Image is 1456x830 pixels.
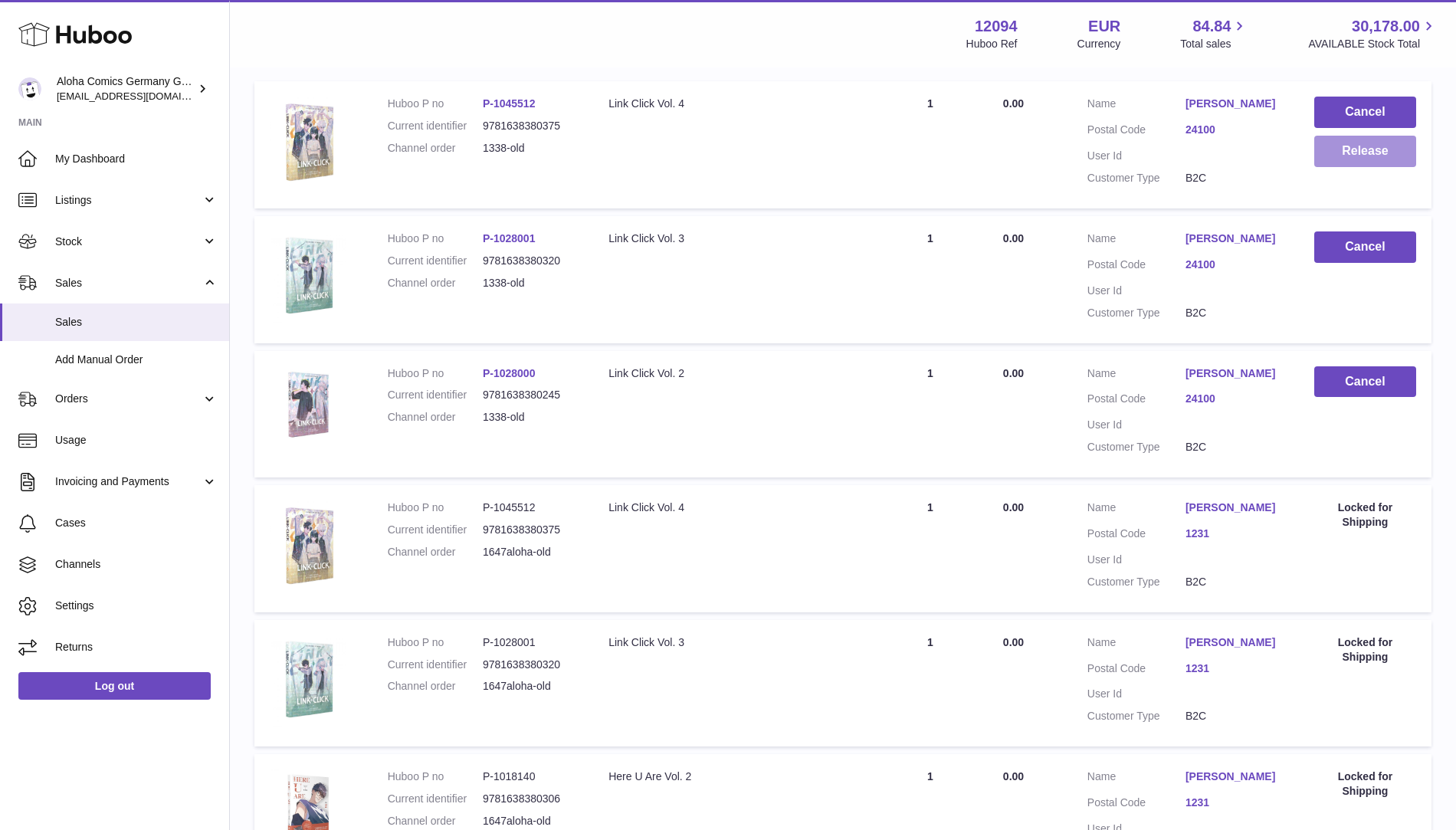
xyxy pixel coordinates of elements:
[388,97,483,111] dt: Huboo P no
[1185,258,1284,272] a: 24100
[270,500,346,589] img: 1747939802.png
[1087,97,1185,115] dt: Name
[388,523,483,537] dt: Current identifier
[55,276,202,290] span: Sales
[1314,635,1416,664] div: Locked for Shipping
[483,545,578,559] dd: 1647aloha-old
[873,81,988,208] td: 1
[483,388,578,402] dd: 9781638380245
[55,392,202,406] span: Orders
[55,640,218,654] span: Returns
[1087,500,1185,519] dt: Name
[388,141,483,156] dt: Channel order
[1314,366,1416,398] button: Cancel
[388,119,483,133] dt: Current identifier
[483,119,578,133] dd: 9781638380375
[55,353,218,367] span: Add Manual Order
[483,141,578,156] dd: 1338-old
[270,97,346,185] img: 1747939802.png
[1185,97,1284,111] a: [PERSON_NAME]
[608,97,858,111] div: Link Click Vol. 4
[1087,231,1185,250] dt: Name
[1308,37,1438,51] span: AVAILABLE Stock Total
[1314,231,1416,263] button: Cancel
[57,90,225,102] span: [EMAIL_ADDRESS][DOMAIN_NAME]
[1003,97,1024,110] span: 0.00
[1185,500,1284,515] a: [PERSON_NAME]
[1087,366,1185,385] dt: Name
[483,679,578,694] dd: 1647aloha-old
[608,366,858,381] div: Link Click Vol. 2
[388,366,483,381] dt: Huboo P no
[1185,769,1284,784] a: [PERSON_NAME]
[270,635,346,727] img: 1736833022.png
[388,679,483,694] dt: Channel order
[1185,575,1284,589] dd: B2C
[55,599,218,613] span: Settings
[1314,136,1416,167] button: Release
[1087,258,1185,276] dt: Postal Code
[55,433,218,448] span: Usage
[1003,636,1024,648] span: 0.00
[18,77,41,100] img: comicsaloha@gmail.com
[1185,231,1284,246] a: [PERSON_NAME]
[483,769,578,784] dd: P-1018140
[483,500,578,515] dd: P-1045512
[1087,769,1185,788] dt: Name
[1185,366,1284,381] a: [PERSON_NAME]
[1087,661,1185,680] dt: Postal Code
[55,193,202,208] span: Listings
[483,658,578,672] dd: 9781638380320
[1087,392,1185,410] dt: Postal Code
[873,620,988,747] td: 1
[1087,575,1185,589] dt: Customer Type
[1087,687,1185,701] dt: User Id
[608,231,858,246] div: Link Click Vol. 3
[388,500,483,515] dt: Huboo P no
[1185,123,1284,137] a: 24100
[483,254,578,268] dd: 9781638380320
[388,254,483,268] dt: Current identifier
[873,485,988,612] td: 1
[975,16,1018,37] strong: 12094
[1180,16,1248,51] a: 84.84 Total sales
[1185,392,1284,406] a: 24100
[1077,37,1121,51] div: Currency
[1185,306,1284,320] dd: B2C
[388,635,483,650] dt: Huboo P no
[1185,635,1284,650] a: [PERSON_NAME]
[1185,440,1284,454] dd: B2C
[1087,635,1185,654] dt: Name
[1087,149,1185,163] dt: User Id
[483,232,536,244] a: P-1028001
[388,658,483,672] dt: Current identifier
[270,231,346,323] img: 1736833022.png
[388,231,483,246] dt: Huboo P no
[608,769,858,784] div: Here U Are Vol. 2
[873,216,988,343] td: 1
[388,545,483,559] dt: Channel order
[55,557,218,572] span: Channels
[483,367,536,379] a: P-1028000
[1087,418,1185,432] dt: User Id
[1308,16,1438,51] a: 30,178.00 AVAILABLE Stock Total
[55,315,218,330] span: Sales
[388,814,483,828] dt: Channel order
[1087,306,1185,320] dt: Customer Type
[966,37,1018,51] div: Huboo Ref
[1003,367,1024,379] span: 0.00
[483,97,536,110] a: P-1045512
[483,276,578,290] dd: 1338-old
[1185,171,1284,185] dd: B2C
[483,635,578,650] dd: P-1028001
[1087,123,1185,141] dt: Postal Code
[1314,500,1416,530] div: Locked for Shipping
[1087,527,1185,545] dt: Postal Code
[55,235,202,249] span: Stock
[483,523,578,537] dd: 9781638380375
[55,152,218,166] span: My Dashboard
[483,410,578,425] dd: 1338-old
[57,74,195,103] div: Aloha Comics Germany GmbH
[1352,16,1420,37] span: 30,178.00
[388,769,483,784] dt: Huboo P no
